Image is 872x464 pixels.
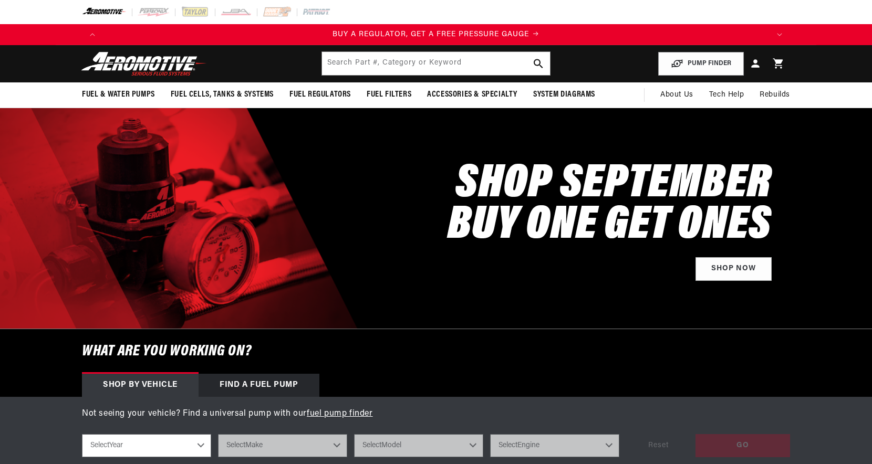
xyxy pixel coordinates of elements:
h2: SHOP SEPTEMBER BUY ONE GET ONES [448,164,772,247]
summary: System Diagrams [525,82,603,107]
div: Announcement [103,29,769,40]
summary: Accessories & Specialty [419,82,525,107]
summary: Fuel Filters [359,82,419,107]
span: About Us [660,91,693,99]
div: 1 of 4 [103,29,769,40]
a: Shop Now [695,257,772,281]
span: Accessories & Specialty [427,89,517,100]
div: Shop by vehicle [82,374,199,397]
span: Fuel Cells, Tanks & Systems [171,89,274,100]
slideshow-component: Translation missing: en.sections.announcements.announcement_bar [56,24,816,45]
span: Fuel & Water Pumps [82,89,155,100]
button: PUMP FINDER [658,52,744,76]
div: Find a Fuel Pump [199,374,319,397]
summary: Tech Help [701,82,752,108]
select: Make [218,434,347,457]
a: BUY A REGULATOR, GET A FREE PRESSURE GAUGE [103,29,769,40]
summary: Fuel Cells, Tanks & Systems [163,82,282,107]
a: fuel pump finder [307,409,373,418]
summary: Fuel Regulators [282,82,359,107]
p: Not seeing your vehicle? Find a universal pump with our [82,407,790,421]
span: System Diagrams [533,89,595,100]
a: About Us [652,82,701,108]
select: Model [354,434,483,457]
span: Rebuilds [760,89,790,101]
summary: Fuel & Water Pumps [74,82,163,107]
img: Aeromotive [78,51,210,76]
span: Fuel Regulators [289,89,351,100]
summary: Rebuilds [752,82,798,108]
input: Search by Part Number, Category or Keyword [322,52,550,75]
span: Fuel Filters [367,89,411,100]
button: Translation missing: en.sections.announcements.next_announcement [769,24,790,45]
span: Tech Help [709,89,744,101]
button: Translation missing: en.sections.announcements.previous_announcement [82,24,103,45]
span: BUY A REGULATOR, GET A FREE PRESSURE GAUGE [333,30,529,38]
h6: What are you working on? [56,329,816,374]
select: Year [82,434,211,457]
select: Engine [490,434,619,457]
button: search button [527,52,550,75]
